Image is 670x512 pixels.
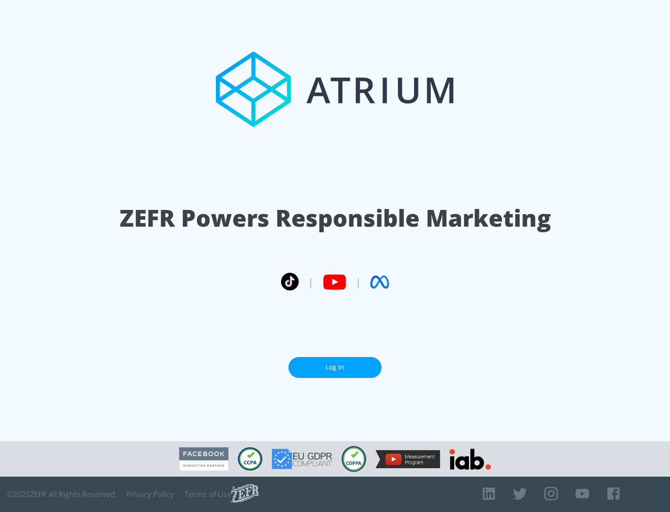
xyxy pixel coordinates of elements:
img: YouTube Measurement Program [375,450,440,468]
h1: ZEFR Powers Responsible Marketing [120,202,551,234]
span: | [308,275,314,289]
img: GDPR Compliant [272,449,332,469]
img: COPPA Compliant [342,446,366,472]
img: Facebook Marketing Partner [179,447,228,471]
a: Log In [288,357,382,378]
a: Privacy Policy [126,490,174,499]
a: Terms of Use [185,490,231,499]
span: | [355,275,361,289]
img: CCPA Compliant [238,447,262,471]
span: © 2025 ZEFR All Rights Reserved [7,490,115,499]
img: IAB [449,449,491,470]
